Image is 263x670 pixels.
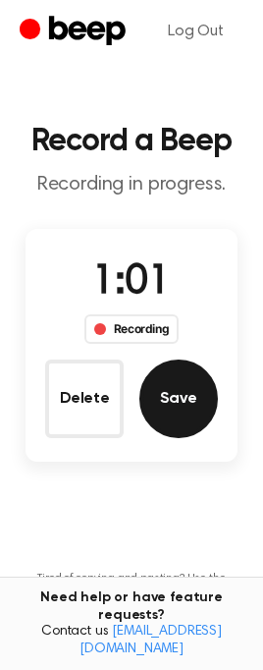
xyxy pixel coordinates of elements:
[79,625,222,656] a: [EMAIL_ADDRESS][DOMAIN_NAME]
[148,8,243,55] a: Log Out
[16,572,247,616] p: Tired of copying and pasting? Use the extension to automatically insert your recordings.
[84,314,180,344] div: Recording
[16,126,247,157] h1: Record a Beep
[16,173,247,197] p: Recording in progress.
[45,360,124,438] button: Delete Audio Record
[139,360,218,438] button: Save Audio Record
[92,262,171,304] span: 1:01
[20,13,131,51] a: Beep
[12,624,251,658] span: Contact us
